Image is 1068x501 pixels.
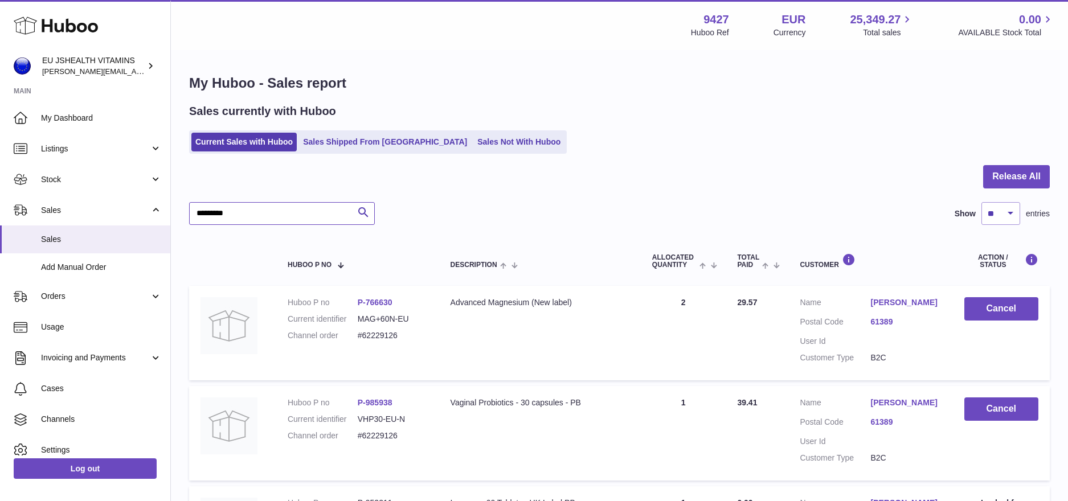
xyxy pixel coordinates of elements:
dt: Name [800,397,870,411]
span: Listings [41,143,150,154]
dd: B2C [871,352,942,363]
div: Huboo Ref [691,27,729,38]
span: Total sales [863,27,914,38]
span: Usage [41,322,162,332]
a: 61389 [871,317,942,327]
div: Currency [774,27,806,38]
h2: Sales currently with Huboo [189,104,336,119]
span: Orders [41,291,150,302]
a: Sales Not With Huboo [473,133,564,151]
span: 25,349.27 [850,12,901,27]
td: 2 [641,286,726,380]
a: P-766630 [358,298,392,307]
dt: Name [800,297,870,311]
span: Channels [41,414,162,425]
dt: Huboo P no [288,397,358,408]
dd: #62229126 [358,430,428,441]
div: Vaginal Probiotics - 30 capsules - PB [451,397,629,408]
label: Show [955,208,976,219]
button: Cancel [964,397,1038,421]
img: no-photo.jpg [200,297,257,354]
dt: Postal Code [800,317,870,330]
span: entries [1026,208,1050,219]
dt: Postal Code [800,417,870,430]
dt: Customer Type [800,453,870,463]
a: 61389 [871,417,942,428]
a: Current Sales with Huboo [191,133,297,151]
strong: EUR [781,12,805,27]
a: Sales Shipped From [GEOGRAPHIC_DATA] [299,133,471,151]
div: Advanced Magnesium (New label) [451,297,629,308]
span: Invoicing and Payments [41,352,150,363]
span: [PERSON_NAME][EMAIL_ADDRESS][DOMAIN_NAME] [42,67,228,76]
dt: Customer Type [800,352,870,363]
a: [PERSON_NAME] [871,297,942,308]
dt: Current identifier [288,314,358,325]
dt: Channel order [288,330,358,341]
dt: User Id [800,336,870,347]
dt: Channel order [288,430,358,441]
span: My Dashboard [41,113,162,124]
span: Settings [41,445,162,455]
img: laura@jessicasepel.com [14,58,31,75]
td: 1 [641,386,726,481]
h1: My Huboo - Sales report [189,74,1050,92]
div: EU JSHEALTH VITAMINS [42,55,145,77]
span: ALLOCATED Quantity [652,254,697,269]
dt: User Id [800,436,870,447]
a: Log out [14,458,157,479]
div: Action / Status [964,253,1038,269]
dd: VHP30-EU-N [358,414,428,425]
img: no-photo.jpg [200,397,257,454]
span: 0.00 [1019,12,1041,27]
button: Cancel [964,297,1038,321]
a: [PERSON_NAME] [871,397,942,408]
dd: MAG+60N-EU [358,314,428,325]
span: 29.57 [737,298,757,307]
span: AVAILABLE Stock Total [958,27,1054,38]
dt: Current identifier [288,414,358,425]
span: Sales [41,234,162,245]
strong: 9427 [703,12,729,27]
span: Stock [41,174,150,185]
span: Description [451,261,497,269]
dt: Huboo P no [288,297,358,308]
button: Release All [983,165,1050,188]
span: Sales [41,205,150,216]
a: 25,349.27 Total sales [850,12,914,38]
span: Cases [41,383,162,394]
span: Huboo P no [288,261,332,269]
a: P-985938 [358,398,392,407]
div: Customer [800,253,941,269]
dd: #62229126 [358,330,428,341]
span: Add Manual Order [41,262,162,273]
dd: B2C [871,453,942,463]
span: 39.41 [737,398,757,407]
a: 0.00 AVAILABLE Stock Total [958,12,1054,38]
span: Total paid [737,254,759,269]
